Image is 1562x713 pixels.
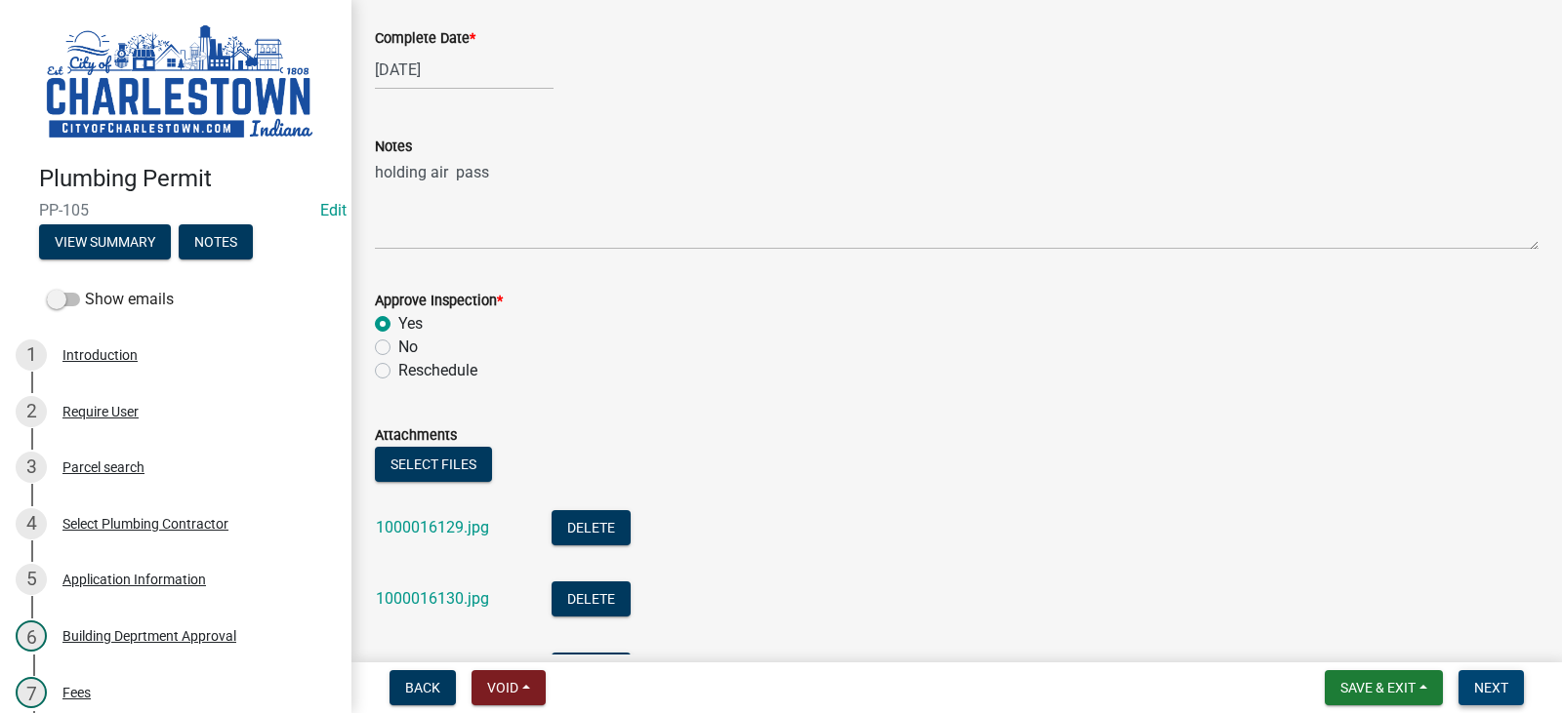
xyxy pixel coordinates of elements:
[375,447,492,482] button: Select files
[552,510,631,545] button: Delete
[375,429,457,443] label: Attachments
[39,165,336,193] h4: Plumbing Permit
[47,288,174,311] label: Show emails
[398,336,418,359] label: No
[16,508,47,539] div: 4
[179,224,253,259] button: Notes
[1325,670,1443,705] button: Save & Exit
[62,573,206,586] div: Application Information
[1474,680,1508,695] span: Next
[16,396,47,427] div: 2
[487,680,518,695] span: Void
[1459,670,1524,705] button: Next
[375,32,475,46] label: Complete Date
[39,20,320,144] img: City of Charlestown, Indiana
[398,359,477,382] label: Reschedule
[376,518,489,536] a: 1000016129.jpg
[375,50,554,90] input: mm/dd/yyyy
[39,201,312,219] span: PP-105
[376,589,489,608] a: 1000016130.jpg
[62,517,228,531] div: Select Plumbing Contractor
[39,235,171,251] wm-modal-confirm: Summary
[39,224,171,259] button: View Summary
[375,140,412,154] label: Notes
[62,629,236,643] div: Building Deprtment Approval
[552,653,631,688] button: Delete
[16,677,47,708] div: 7
[552,581,631,616] button: Delete
[405,680,440,695] span: Back
[62,460,144,474] div: Parcel search
[472,670,546,705] button: Void
[320,201,347,219] wm-modal-confirm: Edit Application Number
[62,405,139,418] div: Require User
[179,235,253,251] wm-modal-confirm: Notes
[16,339,47,371] div: 1
[552,520,631,538] wm-modal-confirm: Delete Document
[62,348,138,362] div: Introduction
[552,591,631,610] wm-modal-confirm: Delete Document
[320,201,347,219] a: Edit
[398,312,423,336] label: Yes
[390,670,456,705] button: Back
[16,620,47,652] div: 6
[375,295,503,308] label: Approve Inspection
[62,686,91,699] div: Fees
[16,564,47,595] div: 5
[16,452,47,483] div: 3
[1340,680,1416,695] span: Save & Exit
